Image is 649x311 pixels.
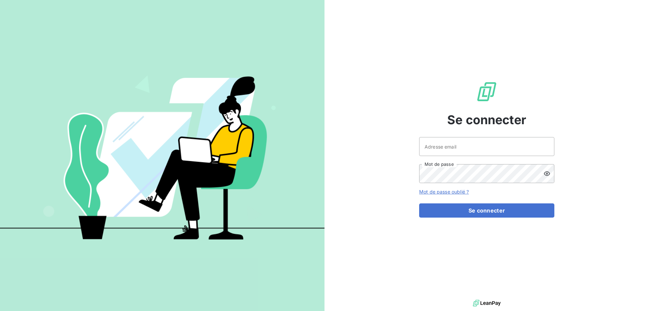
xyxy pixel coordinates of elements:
[447,111,526,129] span: Se connecter
[473,298,501,308] img: logo
[419,203,554,218] button: Se connecter
[476,81,498,103] img: Logo LeanPay
[419,137,554,156] input: placeholder
[419,189,469,195] a: Mot de passe oublié ?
